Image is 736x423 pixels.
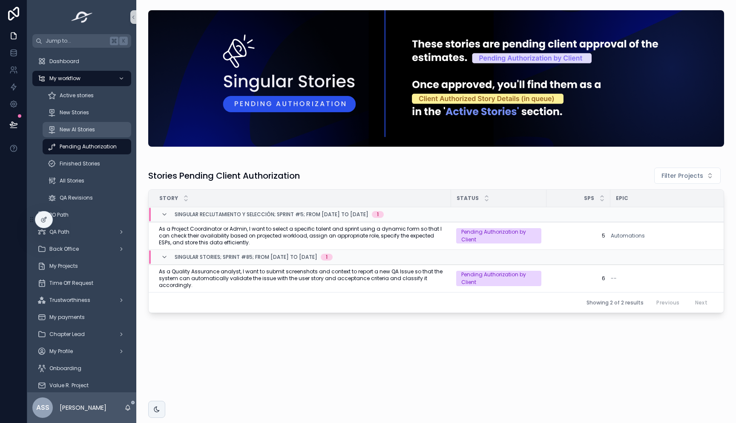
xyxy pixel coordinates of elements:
span: Pending Authorization [60,143,117,150]
span: Onboarding [49,365,81,372]
div: Pending Authorization by Client [461,228,536,243]
a: 6 [552,275,605,282]
a: All Stories [43,173,131,188]
span: Showing 2 of 2 results [586,299,644,306]
a: Pending Authorization by Client [456,271,541,286]
a: Back Office [32,241,131,257]
span: SPs [584,195,594,202]
a: Active stories [43,88,131,103]
a: -- [611,275,716,282]
span: K [120,38,127,44]
a: Time Off Request [32,275,131,291]
div: 1 [377,211,379,218]
span: All Stories [60,177,84,184]
button: Jump to...K [32,34,131,48]
span: Singular Reclutamiento y Selección; Sprint #5; From [DATE] to [DATE] [175,211,368,218]
a: As a Quality Assurance analyst, I want to submit screenshots and context to report a new QA Issue... [159,268,446,289]
a: Onboarding [32,361,131,376]
a: Dashboard [32,54,131,69]
a: New Stories [43,105,131,120]
span: Status [457,195,479,202]
span: QA Revisions [60,194,93,201]
span: My workflow [49,75,80,82]
span: Jump to... [46,38,106,44]
a: Automations [611,232,645,239]
div: scrollable content [27,48,136,392]
a: Trustworthiness [32,293,131,308]
a: QA Revisions [43,190,131,206]
span: My payments [49,314,85,321]
a: My workflow [32,71,131,86]
span: My Profile [49,348,73,355]
span: Active stories [60,92,94,99]
a: Pending Authorization [43,139,131,154]
span: Story [159,195,178,202]
span: -- [611,275,617,282]
a: Chapter Lead [32,327,131,342]
span: PO Path [49,211,69,218]
a: Automations [611,232,716,239]
span: Epic [616,195,628,202]
span: Chapter Lead [49,331,85,338]
span: Filter Projects [661,171,703,180]
a: My payments [32,310,131,325]
button: Select Button [654,168,721,184]
div: 1 [326,254,328,261]
a: Finished Stories [43,156,131,171]
a: My Profile [32,344,131,359]
h1: Stories Pending Client Authorization [148,170,300,182]
span: Time Off Request [49,280,93,287]
a: Pending Authorization by Client [456,228,541,243]
div: Pending Authorization by Client [461,271,536,286]
a: 5 [552,232,605,239]
a: PO Path [32,207,131,223]
img: App logo [69,10,95,24]
span: Singular Stories; Sprint #85; From [DATE] to [DATE] [175,254,317,261]
span: Finished Stories [60,160,100,167]
span: QA Path [49,229,69,235]
a: Value R. Project [32,378,131,393]
span: New Stories [60,109,89,116]
span: Trustworthiness [49,297,90,304]
span: Dashboard [49,58,79,65]
span: Value R. Project [49,382,89,389]
a: New AI Stories [43,122,131,137]
a: As a Project Coordinator or Admin, I want to select a specific talent and sprint using a dynamic ... [159,226,446,246]
span: New AI Stories [60,126,95,133]
span: Back Office [49,246,79,252]
a: My Projects [32,258,131,274]
span: ASS [36,403,49,413]
a: QA Path [32,224,131,240]
p: [PERSON_NAME] [60,403,106,412]
span: My Projects [49,263,78,269]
